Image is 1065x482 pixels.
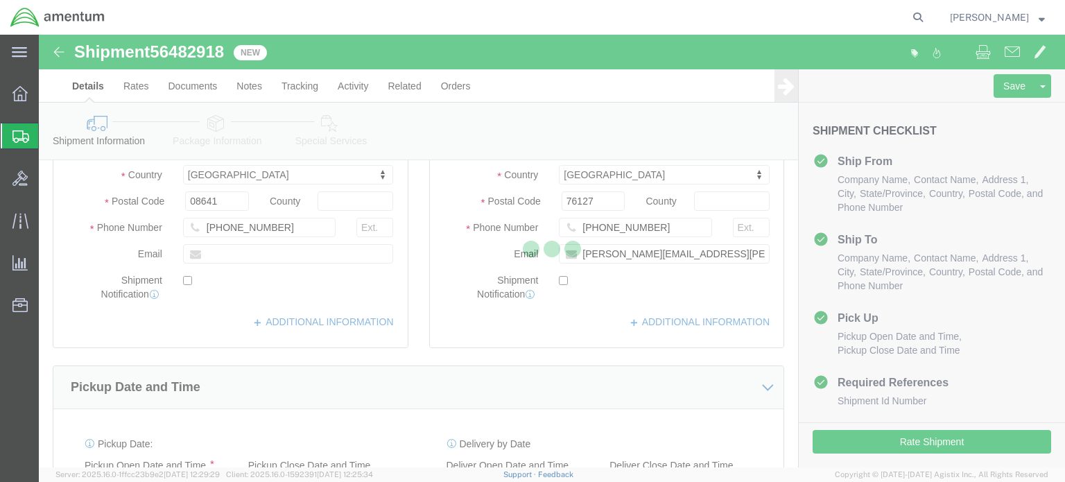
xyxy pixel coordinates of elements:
span: [DATE] 12:25:34 [317,470,373,479]
button: [PERSON_NAME] [949,9,1046,26]
span: Daniel Martin [950,10,1029,25]
span: [DATE] 12:29:29 [164,470,220,479]
img: logo [10,7,105,28]
a: Feedback [538,470,573,479]
span: Server: 2025.16.0-1ffcc23b9e2 [55,470,220,479]
span: Copyright © [DATE]-[DATE] Agistix Inc., All Rights Reserved [835,469,1048,481]
span: Client: 2025.16.0-1592391 [226,470,373,479]
a: Support [503,470,538,479]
